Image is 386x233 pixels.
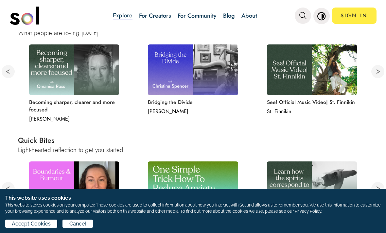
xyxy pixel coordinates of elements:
[12,220,51,228] span: Accept Cookies
[29,44,119,95] img: Becoming sharper, clearer and more focused
[5,220,57,228] button: Accept Cookies
[113,11,132,20] a: Explore
[148,44,238,95] img: Bridging the Divide
[267,108,355,115] p: St. Finnikin
[18,145,384,154] h3: Light-hearted reflection to get you started
[241,11,257,20] a: About
[148,108,236,115] p: [PERSON_NAME]
[5,202,381,214] p: This website stores cookies on your computer. These cookies are used to collect information about...
[267,44,357,95] img: See! Official Music Video| St. Finnikin
[29,115,117,123] p: [PERSON_NAME]
[29,161,119,212] img: Boundaries & Burnout
[18,135,384,145] h2: Quick Bites
[178,11,217,20] a: For Community
[5,194,381,202] h1: This website uses cookies
[223,11,235,20] a: Blog
[139,11,171,20] a: For Creators
[10,7,39,25] img: logo
[267,98,355,106] p: See! Official Music Video| St. Finnikin
[10,4,377,27] nav: main navigation
[332,8,377,24] a: SIGN IN
[267,161,357,212] img: A Brief Introduction to TCM
[62,220,93,228] button: Cancel
[18,28,384,37] h3: What people are loving [DATE]
[148,98,236,106] p: Bridging the Divide
[69,220,86,228] span: Cancel
[148,161,238,212] img: ONE SIMPLE TRICK HOW TO REDUCE ANXIETY & DEPRESSION
[29,98,117,113] p: Becoming sharper, clearer and more focused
